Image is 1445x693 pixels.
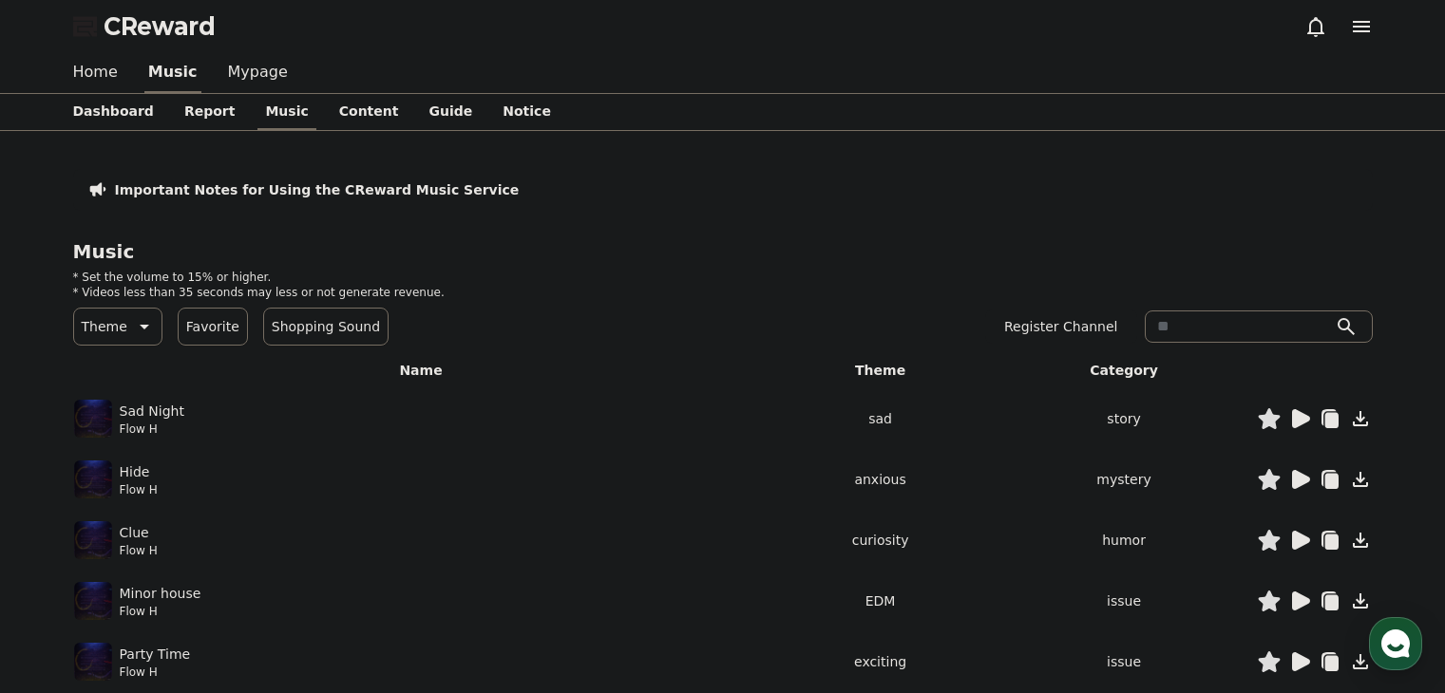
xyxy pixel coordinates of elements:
p: * Videos less than 35 seconds may less or not generate revenue. [73,285,445,300]
p: Clue [120,523,149,543]
p: Flow H [120,421,184,437]
img: music [74,400,112,438]
td: issue [992,631,1257,692]
td: EDM [770,571,992,631]
img: music [74,582,112,620]
span: CReward [104,11,216,42]
p: Hide [120,462,150,482]
a: Notice [487,94,566,130]
p: Flow H [120,665,191,680]
a: Content [324,94,414,130]
button: Theme [73,308,162,346]
p: Minor house [120,584,201,604]
a: Dashboard [58,94,169,130]
a: Music [144,53,201,93]
td: exciting [770,631,992,692]
a: CReward [73,11,216,42]
td: story [992,388,1257,449]
td: anxious [770,449,992,510]
td: issue [992,571,1257,631]
img: music [74,643,112,681]
p: Sad Night [120,402,184,421]
td: sad [770,388,992,449]
td: curiosity [770,510,992,571]
p: Party Time [120,645,191,665]
th: Theme [770,353,992,388]
button: Shopping Sound [263,308,389,346]
th: Name [73,353,770,388]
th: Category [992,353,1257,388]
p: Flow H [120,604,201,619]
h4: Music [73,241,1373,262]
p: Flow H [120,482,158,497]
p: * Set the volume to 15% or higher. [73,270,445,285]
img: music [74,460,112,498]
a: Important Notes for Using the CReward Music Service [115,180,520,199]
td: mystery [992,449,1257,510]
a: Report [169,94,251,130]
a: Music [257,94,315,130]
p: Flow H [120,543,158,558]
td: humor [992,510,1257,571]
p: Theme [82,313,127,340]
img: music [74,521,112,559]
a: Guide [413,94,487,130]
a: Home [58,53,133,93]
button: Favorite [178,308,248,346]
a: Mypage [213,53,303,93]
button: Register Channel [985,309,1137,344]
